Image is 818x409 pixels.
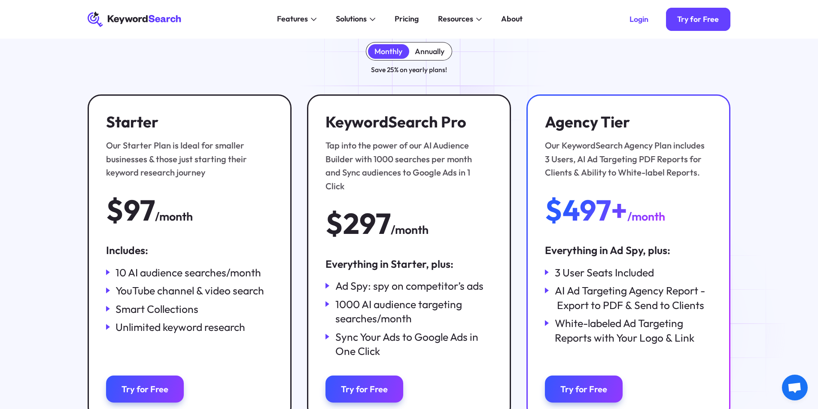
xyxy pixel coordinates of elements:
a: Pricing [389,12,425,27]
div: 1000 AI audience targeting searches/month [335,297,493,326]
a: Try for Free [545,376,623,403]
div: Everything in Ad Spy, plus: [545,243,712,258]
div: AI Ad Targeting Agency Report - Export to PDF & Send to Clients [555,283,712,312]
div: Try for Free [122,384,168,394]
div: 3 User Seats Included [555,265,654,280]
h3: Starter [106,113,268,131]
div: Open chat [782,375,808,400]
a: Try for Free [666,8,731,31]
div: Everything in Starter, plus: [325,257,493,271]
div: Solutions [336,13,367,25]
div: Tap into the power of our AI Audience Builder with 1000 searches per month and Sync audiences to ... [325,139,487,193]
div: $97 [106,195,155,225]
div: /month [391,221,429,239]
div: About [501,13,523,25]
div: Try for Free [341,384,388,394]
div: Our KeywordSearch Agency Plan includes 3 Users, AI Ad Targeting PDF Reports for Clients & Ability... [545,139,707,179]
a: About [496,12,529,27]
div: White-labeled Ad Targeting Reports with Your Logo & Link [555,316,712,345]
div: Pricing [395,13,419,25]
h3: KeywordSearch Pro [325,113,487,131]
div: $497+ [545,195,627,225]
div: /month [155,208,193,226]
div: /month [627,208,665,226]
div: Features [277,13,308,25]
div: Save 25% on yearly plans! [371,64,447,75]
div: Monthly [374,47,402,56]
a: Try for Free [106,376,184,403]
div: YouTube channel & video search [116,283,264,298]
a: Login [618,8,660,31]
div: Smart Collections [116,302,198,316]
div: Resources [438,13,473,25]
div: Try for Free [560,384,607,394]
div: Ad Spy: spy on competitor’s ads [335,279,484,293]
div: Our Starter Plan is Ideal for smaller businesses & those just starting their keyword research jou... [106,139,268,179]
div: Annually [415,47,444,56]
div: Login [629,15,648,24]
div: Try for Free [677,15,719,24]
h3: Agency Tier [545,113,707,131]
div: 10 AI audience searches/month [116,265,261,280]
div: Unlimited keyword research [116,320,245,334]
div: $297 [325,208,391,239]
a: Try for Free [325,376,403,403]
div: Sync Your Ads to Google Ads in One Click [335,330,493,358]
div: Includes: [106,243,273,258]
